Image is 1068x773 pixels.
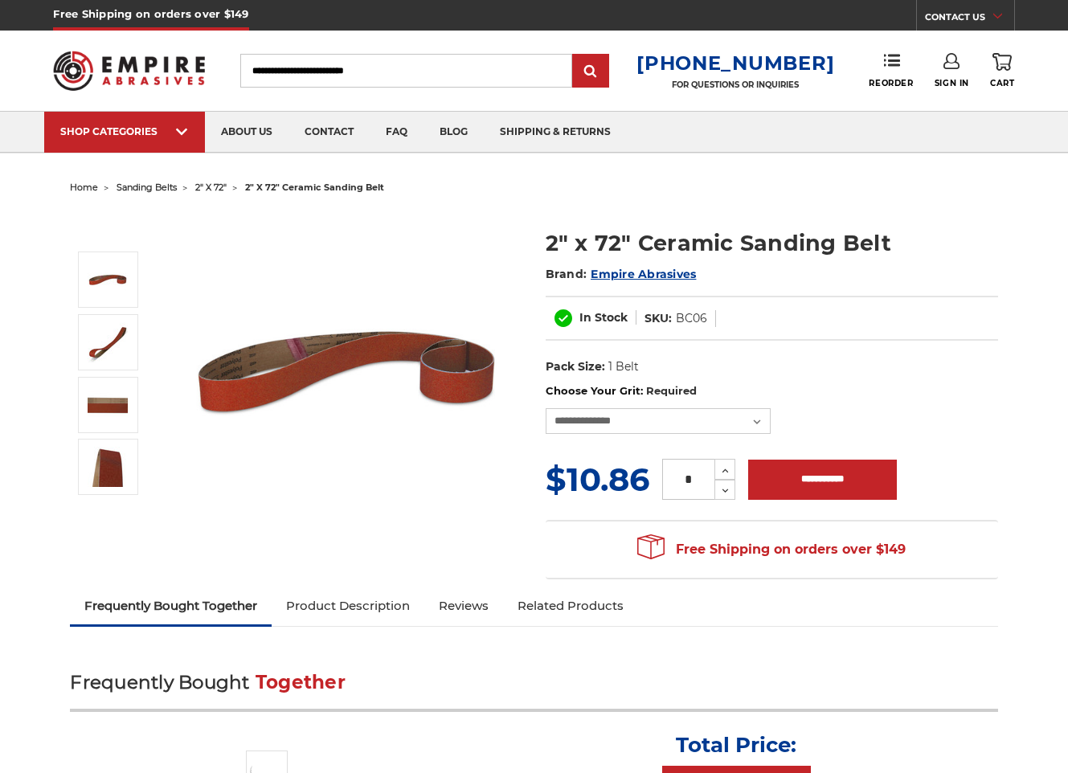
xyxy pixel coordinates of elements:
img: 2" x 72" - Ceramic Sanding Belt [88,447,128,487]
small: Required [646,384,697,397]
a: faq [370,112,424,153]
a: sanding belts [117,182,177,193]
span: Reorder [869,78,913,88]
span: 2" x 72" ceramic sanding belt [245,182,384,193]
a: about us [205,112,288,153]
span: Frequently Bought [70,671,249,693]
dt: SKU: [644,310,672,327]
a: home [70,182,98,193]
img: 2" x 72" Cer Sanding Belt [88,385,128,425]
p: FOR QUESTIONS OR INQUIRIES [636,80,834,90]
a: Frequently Bought Together [70,588,272,624]
a: shipping & returns [484,112,627,153]
a: Related Products [503,588,638,624]
dt: Pack Size: [546,358,605,375]
span: Brand: [546,267,587,281]
span: $10.86 [546,460,649,499]
div: SHOP CATEGORIES [60,125,189,137]
img: 2" x 72" Ceramic Sanding Belt [88,322,128,362]
a: Reviews [424,588,503,624]
input: Submit [575,55,607,88]
a: Product Description [272,588,424,624]
dd: 1 Belt [608,358,639,375]
label: Choose Your Grit: [546,383,998,399]
h1: 2" x 72" Ceramic Sanding Belt [546,227,998,259]
span: Cart [990,78,1014,88]
a: 2" x 72" [195,182,227,193]
a: Reorder [869,53,913,88]
p: Total Price: [676,732,796,758]
span: In Stock [579,310,628,325]
img: Empire Abrasives [53,41,205,100]
a: Cart [990,53,1014,88]
a: Empire Abrasives [591,267,696,281]
a: CONTACT US [925,8,1014,31]
a: [PHONE_NUMBER] [636,51,834,75]
img: 2" x 72" Ceramic Pipe Sanding Belt [186,211,508,532]
span: Free Shipping on orders over $149 [637,534,906,566]
a: contact [288,112,370,153]
a: blog [424,112,484,153]
span: Together [256,671,346,693]
dd: BC06 [676,310,707,327]
span: Sign In [935,78,969,88]
img: 2" x 72" Ceramic Pipe Sanding Belt [88,260,128,300]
